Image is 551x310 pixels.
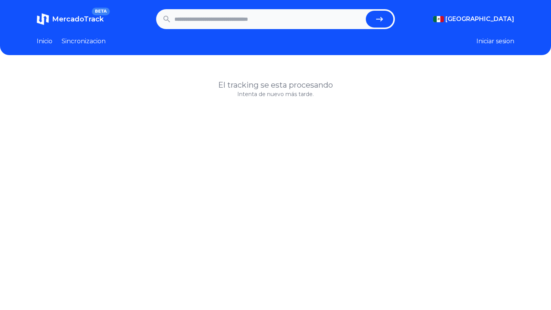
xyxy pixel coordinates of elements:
img: MercadoTrack [37,13,49,25]
span: BETA [92,8,110,15]
h1: El tracking se esta procesando [37,80,514,90]
span: MercadoTrack [52,15,104,23]
span: [GEOGRAPHIC_DATA] [445,15,514,24]
button: [GEOGRAPHIC_DATA] [433,15,514,24]
p: Intenta de nuevo más tarde. [37,90,514,98]
a: MercadoTrackBETA [37,13,104,25]
a: Inicio [37,37,52,46]
img: Mexico [433,16,444,22]
a: Sincronizacion [62,37,106,46]
button: Iniciar sesion [476,37,514,46]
